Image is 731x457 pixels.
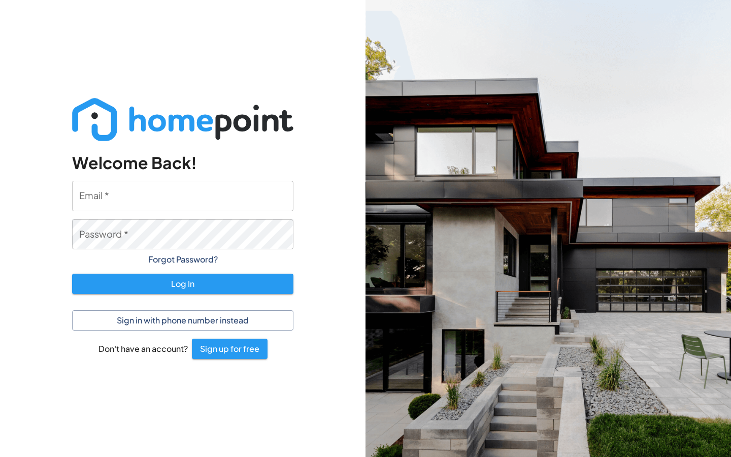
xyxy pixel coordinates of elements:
button: Sign up for free [192,339,268,359]
button: Sign in with phone number instead [72,310,293,331]
input: hi@example.com [72,181,293,211]
button: Log In [72,274,293,294]
button: Forgot Password? [72,249,293,270]
h6: Don't have an account? [98,342,188,355]
h4: Welcome Back! [72,153,293,173]
img: Logo [72,98,293,141]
